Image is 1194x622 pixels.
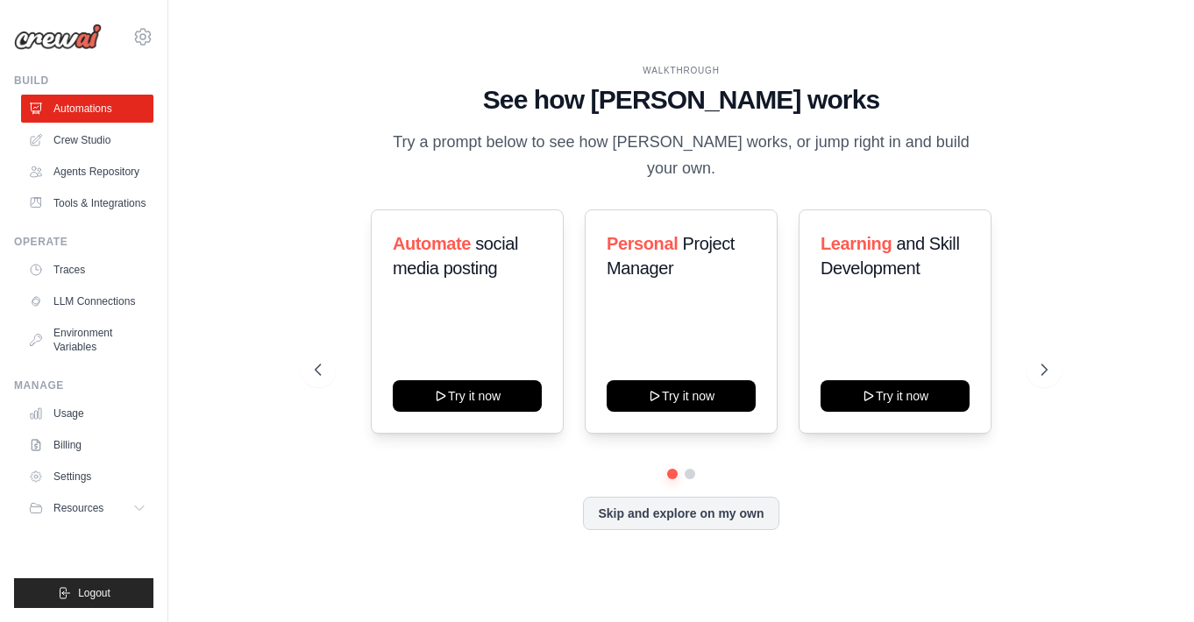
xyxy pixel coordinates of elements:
a: LLM Connections [21,287,153,315]
span: Resources [53,501,103,515]
a: Agents Repository [21,158,153,186]
span: Personal [607,234,678,253]
a: Settings [21,463,153,491]
p: Try a prompt below to see how [PERSON_NAME] works, or jump right in and build your own. [387,130,976,181]
span: social media posting [393,234,518,278]
span: Automate [393,234,471,253]
a: Usage [21,399,153,428]
img: Logo [14,24,102,50]
a: Automations [21,95,153,123]
span: Project Manager [607,234,735,278]
a: Billing [21,431,153,459]
button: Try it now [393,380,542,412]
button: Resources [21,494,153,522]
button: Logout [14,578,153,608]
button: Try it now [607,380,756,412]
div: Operate [14,235,153,249]
button: Skip and explore on my own [583,497,778,530]
a: Traces [21,256,153,284]
span: and Skill Development [821,234,959,278]
a: Crew Studio [21,126,153,154]
div: Manage [14,378,153,392]
button: Try it now [821,380,970,412]
h1: See how [PERSON_NAME] works [315,84,1048,116]
div: Build [14,74,153,88]
a: Environment Variables [21,319,153,361]
span: Learning [821,234,892,253]
a: Tools & Integrations [21,189,153,217]
div: WALKTHROUGH [315,64,1048,77]
span: Logout [78,586,110,600]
